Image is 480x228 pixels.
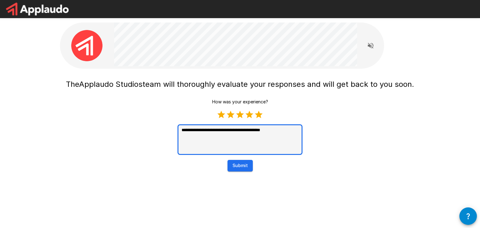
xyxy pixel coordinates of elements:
span: Applaudo Studios [79,80,142,89]
button: Submit [227,160,253,171]
img: applaudo_avatar.png [71,30,102,61]
button: Read questions aloud [364,39,377,52]
span: team will thoroughly evaluate your responses and will get back to you soon. [142,80,414,89]
p: How was your experience? [212,99,268,105]
span: The [66,80,79,89]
